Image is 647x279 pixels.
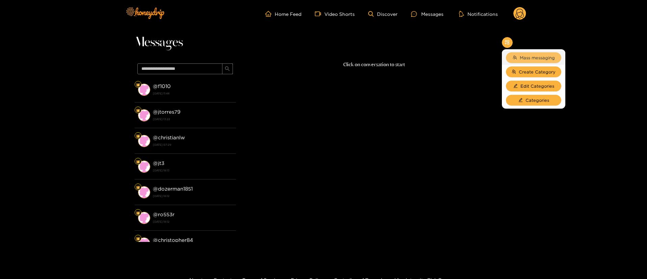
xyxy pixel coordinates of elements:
[138,109,150,121] img: conversation
[411,10,443,18] div: Messages
[520,54,555,61] span: Mass messaging
[136,134,140,138] img: Fan Level
[138,238,150,250] img: conversation
[136,108,140,112] img: Fan Level
[513,84,518,89] span: edit
[136,236,140,241] img: Fan Level
[153,186,193,192] strong: @ dozerman1851
[153,90,233,96] strong: [DATE] 11:44
[136,83,140,87] img: Fan Level
[136,160,140,164] img: Fan Level
[153,193,233,199] strong: [DATE] 18:12
[315,11,324,17] span: video-camera
[368,11,398,17] a: Discover
[153,142,233,148] strong: [DATE] 07:29
[153,212,174,217] strong: @ ro553r
[506,81,561,91] button: editEdit Categories
[506,52,561,63] button: teamMass messaging
[138,161,150,173] img: conversation
[512,69,516,75] span: usergroup-add
[315,11,355,17] a: Video Shorts
[236,61,513,68] p: Click on conversation to start
[265,11,275,17] span: home
[153,109,181,115] strong: @ jtorres79
[506,66,561,77] button: usergroup-addCreate Category
[519,68,556,75] span: Create Category
[502,37,513,48] button: appstore-add
[138,212,150,224] img: conversation
[138,84,150,96] img: conversation
[138,186,150,198] img: conversation
[153,167,233,173] strong: [DATE] 18:13
[506,95,561,106] button: editCategories
[153,237,193,243] strong: @ christopher84
[513,55,517,60] span: team
[135,34,183,51] span: Messages
[136,185,140,189] img: Fan Level
[518,98,523,103] span: edit
[153,116,233,122] strong: [DATE] 13:22
[265,11,301,17] a: Home Feed
[525,97,549,104] span: Categories
[136,211,140,215] img: Fan Level
[153,135,185,140] strong: @ christianlw
[153,160,164,166] strong: @ jt3
[138,135,150,147] img: conversation
[222,63,233,74] button: search
[153,219,233,225] strong: [DATE] 18:12
[520,83,554,89] span: Edit Categories
[505,40,510,46] span: appstore-add
[153,83,171,89] strong: @ f1010
[225,66,230,72] span: search
[457,10,500,17] button: Notifications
